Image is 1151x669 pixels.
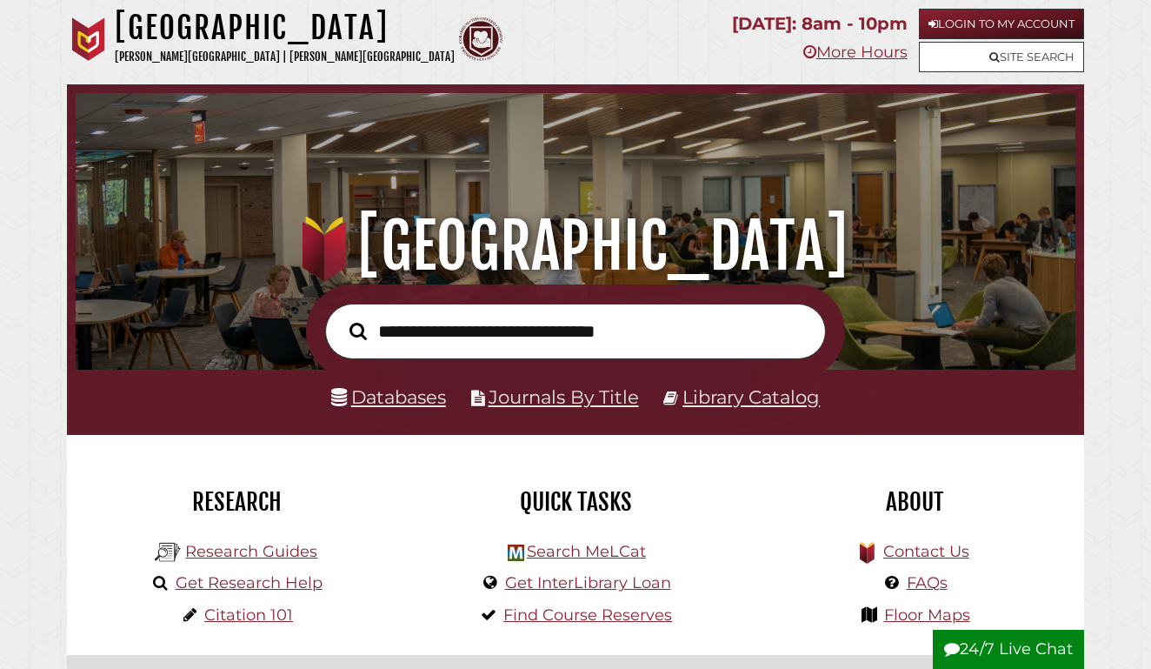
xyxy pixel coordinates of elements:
[155,539,181,565] img: Hekman Library Logo
[204,605,293,625] a: Citation 101
[884,605,970,625] a: Floor Maps
[93,208,1058,284] h1: [GEOGRAPHIC_DATA]
[459,17,502,61] img: Calvin Theological Seminary
[341,318,376,344] button: Search
[907,573,948,592] a: FAQs
[115,47,455,67] p: [PERSON_NAME][GEOGRAPHIC_DATA] | [PERSON_NAME][GEOGRAPHIC_DATA]
[682,385,820,408] a: Library Catalog
[919,9,1084,39] a: Login to My Account
[489,385,639,408] a: Journals By Title
[883,542,969,561] a: Contact Us
[115,9,455,47] h1: [GEOGRAPHIC_DATA]
[803,43,908,62] a: More Hours
[758,487,1071,517] h2: About
[505,573,671,592] a: Get InterLibrary Loan
[67,17,110,61] img: Calvin University
[80,487,393,517] h2: Research
[349,322,367,340] i: Search
[919,42,1084,72] a: Site Search
[508,545,524,561] img: Hekman Library Logo
[419,487,732,517] h2: Quick Tasks
[732,9,908,39] p: [DATE]: 8am - 10pm
[185,542,317,561] a: Research Guides
[176,573,323,592] a: Get Research Help
[527,542,646,561] a: Search MeLCat
[331,385,446,408] a: Databases
[503,605,672,625] a: Find Course Reserves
